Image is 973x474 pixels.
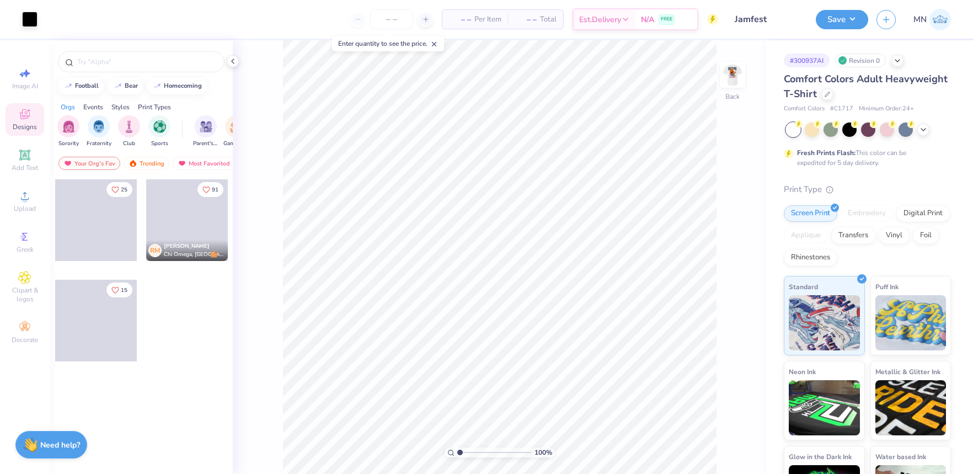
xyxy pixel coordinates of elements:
[164,242,210,250] span: [PERSON_NAME]
[332,36,444,51] div: Enter quantity to see the price.
[784,72,948,100] span: Comfort Colors Adult Heavyweight T-Shirt
[151,140,168,148] span: Sports
[123,120,135,133] img: Club Image
[784,205,837,222] div: Screen Print
[223,140,249,148] span: Game Day
[57,115,79,148] button: filter button
[6,286,44,303] span: Clipart & logos
[789,451,852,462] span: Glow in the Dark Ink
[515,14,537,25] span: – –
[831,227,875,244] div: Transfers
[87,115,111,148] button: filter button
[579,14,621,25] span: Est. Delivery
[12,335,38,344] span: Decorate
[17,245,34,254] span: Greek
[789,366,816,377] span: Neon Ink
[87,115,111,148] div: filter for Fraternity
[223,115,249,148] button: filter button
[725,92,740,102] div: Back
[153,120,166,133] img: Sports Image
[193,115,218,148] div: filter for Parent's Weekend
[87,140,111,148] span: Fraternity
[153,83,162,89] img: trend_line.gif
[641,14,654,25] span: N/A
[929,9,951,30] img: Mark Navarro
[879,227,910,244] div: Vinyl
[148,244,162,257] div: RM
[13,123,37,131] span: Designs
[148,115,170,148] button: filter button
[178,159,186,167] img: most_fav.gif
[83,102,103,112] div: Events
[12,82,38,90] span: Image AI
[784,54,830,67] div: # 300937AI
[173,157,235,170] div: Most Favorited
[370,9,413,29] input: – –
[57,115,79,148] div: filter for Sorority
[835,54,886,67] div: Revision 0
[223,115,249,148] div: filter for Game Day
[816,10,868,29] button: Save
[859,104,914,114] span: Minimum Order: 24 +
[64,83,73,89] img: trend_line.gif
[14,204,36,213] span: Upload
[797,148,933,168] div: This color can be expedited for 5 day delivery.
[212,187,218,193] span: 91
[147,78,207,94] button: homecoming
[108,78,143,94] button: bear
[875,380,947,435] img: Metallic & Glitter Ink
[138,102,171,112] div: Print Types
[540,14,557,25] span: Total
[193,140,218,148] span: Parent's Weekend
[164,83,202,89] div: homecoming
[61,102,75,112] div: Orgs
[784,227,828,244] div: Applique
[875,366,940,377] span: Metallic & Glitter Ink
[121,287,127,293] span: 15
[200,120,212,133] img: Parent's Weekend Image
[789,281,818,292] span: Standard
[193,115,218,148] button: filter button
[12,163,38,172] span: Add Text
[534,448,552,457] span: 100 %
[913,227,939,244] div: Foil
[784,249,837,266] div: Rhinestones
[40,440,80,450] strong: Need help?
[913,13,927,26] span: MN
[121,187,127,193] span: 25
[784,104,825,114] span: Comfort Colors
[896,205,950,222] div: Digital Print
[63,159,72,167] img: most_fav.gif
[841,205,893,222] div: Embroidery
[197,182,223,197] button: Like
[58,140,79,148] span: Sorority
[123,140,135,148] span: Club
[62,120,75,133] img: Sorority Image
[114,83,122,89] img: trend_line.gif
[118,115,140,148] div: filter for Club
[661,15,672,23] span: FREE
[830,104,853,114] span: # C1717
[76,56,217,67] input: Try "Alpha"
[93,120,105,133] img: Fraternity Image
[111,102,130,112] div: Styles
[106,283,132,297] button: Like
[148,115,170,148] div: filter for Sports
[726,8,808,30] input: Untitled Design
[875,295,947,350] img: Puff Ink
[75,83,99,89] div: football
[58,78,104,94] button: football
[230,120,243,133] img: Game Day Image
[797,148,856,157] strong: Fresh Prints Flash:
[913,9,951,30] a: MN
[875,451,926,462] span: Water based Ink
[129,159,137,167] img: trending.gif
[474,14,501,25] span: Per Item
[784,183,951,196] div: Print Type
[449,14,471,25] span: – –
[125,83,138,89] div: bear
[721,64,744,86] img: Back
[789,295,860,350] img: Standard
[124,157,169,170] div: Trending
[118,115,140,148] button: filter button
